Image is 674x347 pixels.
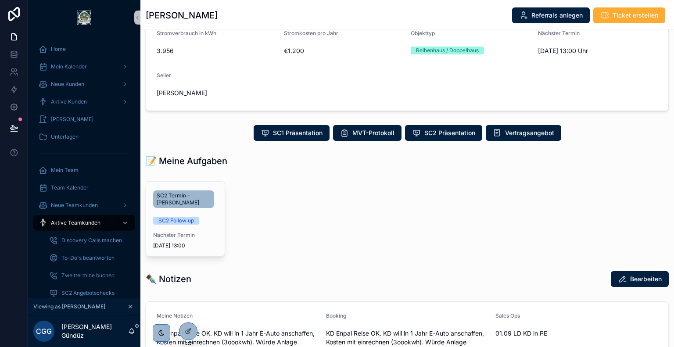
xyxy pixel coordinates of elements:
a: Unterlagen [33,129,135,145]
span: Viewing as [PERSON_NAME] [33,303,105,310]
span: Team Kalender [51,184,89,191]
span: [PERSON_NAME] [157,89,277,97]
span: Seller [157,72,171,79]
span: Unterlagen [51,133,79,140]
span: Aktive Kunden [51,98,87,105]
a: [PERSON_NAME] [33,111,135,127]
a: Neue Kunden [33,76,135,92]
span: Nächster Termin [153,232,218,239]
span: 3.956 [157,47,277,55]
span: Stromverbrauch in kWh [157,30,216,36]
a: To-Do's beantworten [44,250,135,266]
span: CGG [36,326,52,336]
button: Bearbeiten [611,271,669,287]
div: SC2 Follow up [158,217,194,225]
span: Mein Kalender [51,63,87,70]
span: Nächster Termin [538,30,580,36]
button: Referrals anlegen [512,7,590,23]
span: Objekttyp [411,30,435,36]
span: €1.200 [284,47,404,55]
span: [DATE] 13:00 [153,242,218,249]
span: 01.09 LD KD in PE [495,329,658,338]
span: Discovery Calls machen [61,237,122,244]
h1: ✒️ Notizen [146,273,191,285]
span: Aktive Teamkunden [51,219,100,226]
a: Team Kalender [33,180,135,196]
span: SC2 Termin - [PERSON_NAME] [157,192,211,206]
span: [DATE] 13:00 Uhr [538,47,658,55]
span: Referrals anlegen [531,11,583,20]
p: [PERSON_NAME] Gündüz [61,322,128,340]
div: scrollable content [28,35,140,298]
span: Bearbeiten [630,275,662,283]
span: Zweittermine buchen [61,272,115,279]
span: Sales Ops [495,312,520,319]
a: Discovery Calls machen [44,233,135,248]
span: Home [51,46,66,53]
button: Ticket erstellen [593,7,665,23]
span: Mein Team [51,167,79,174]
span: Meine Notizen [157,312,193,319]
span: SC2 Präsentation [424,129,475,137]
h1: 📝 Meine Aufgaben [146,155,227,167]
a: Aktive Kunden [33,94,135,110]
a: Mein Team [33,162,135,178]
span: SC2 Angebotschecks [61,290,115,297]
a: SC2 Angebotschecks [44,285,135,301]
button: SC2 Präsentation [405,125,482,141]
button: Vertragsangebot [486,125,561,141]
a: Neue Teamkunden [33,197,135,213]
a: Aktive Teamkunden [33,215,135,231]
span: [PERSON_NAME] [51,116,93,123]
span: Neue Kunden [51,81,84,88]
span: Vertragsangebot [505,129,554,137]
button: SC1 Präsentation [254,125,330,141]
a: Zweittermine buchen [44,268,135,283]
span: SC1 Präsentation [273,129,323,137]
span: To-Do's beantworten [61,254,115,261]
span: Neue Teamkunden [51,202,98,209]
img: App logo [77,11,91,25]
div: Reihenhaus / Doppelhaus [416,47,479,54]
h1: [PERSON_NAME] [146,9,218,21]
span: Ticket erstellen [613,11,658,20]
button: MVT-Protokoll [333,125,402,141]
span: MVT-Protokoll [352,129,394,137]
span: Booking [326,312,346,319]
a: SC2 Termin - [PERSON_NAME] [153,190,214,208]
span: Stromkosten pro Jahr [284,30,338,36]
a: Home [33,41,135,57]
a: Mein Kalender [33,59,135,75]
